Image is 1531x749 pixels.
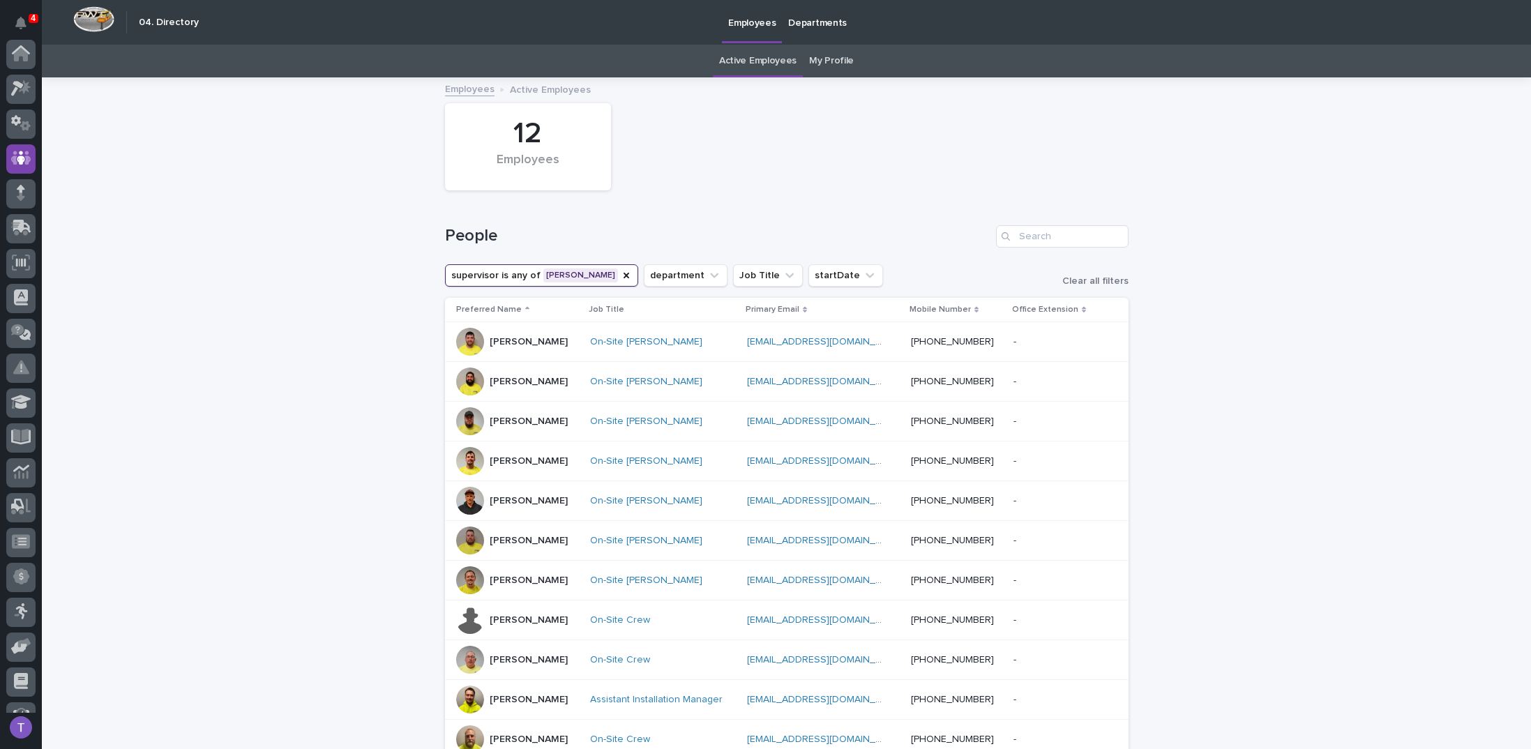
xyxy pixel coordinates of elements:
[469,116,587,151] div: 12
[747,615,905,625] a: [EMAIL_ADDRESS][DOMAIN_NAME]
[490,495,568,507] p: [PERSON_NAME]
[1012,302,1078,317] p: Office Extension
[445,521,1129,561] tr: [PERSON_NAME]On-Site [PERSON_NAME] [EMAIL_ADDRESS][DOMAIN_NAME] [PHONE_NUMBER]--
[445,600,1129,640] tr: [PERSON_NAME]On-Site Crew [EMAIL_ADDRESS][DOMAIN_NAME] [PHONE_NUMBER]--
[445,226,990,246] h1: People
[1013,453,1019,467] p: -
[469,153,587,182] div: Employees
[1013,691,1019,706] p: -
[445,680,1129,720] tr: [PERSON_NAME]Assistant Installation Manager [EMAIL_ADDRESS][DOMAIN_NAME] [PHONE_NUMBER]--
[490,336,568,348] p: [PERSON_NAME]
[590,416,702,428] a: On-Site [PERSON_NAME]
[590,455,702,467] a: On-Site [PERSON_NAME]
[1013,651,1019,666] p: -
[747,655,905,665] a: [EMAIL_ADDRESS][DOMAIN_NAME]
[490,734,568,746] p: [PERSON_NAME]
[139,17,199,29] h2: 04. Directory
[590,575,702,587] a: On-Site [PERSON_NAME]
[31,13,36,23] p: 4
[1062,276,1129,286] span: Clear all filters
[445,362,1129,402] tr: [PERSON_NAME]On-Site [PERSON_NAME] [EMAIL_ADDRESS][DOMAIN_NAME] [PHONE_NUMBER]--
[6,8,36,38] button: Notifications
[910,302,971,317] p: Mobile Number
[719,45,797,77] a: Active Employees
[808,264,883,287] button: startDate
[911,456,994,466] a: [PHONE_NUMBER]
[1051,276,1129,286] button: Clear all filters
[1013,373,1019,388] p: -
[747,337,905,347] a: [EMAIL_ADDRESS][DOMAIN_NAME]
[445,441,1129,481] tr: [PERSON_NAME]On-Site [PERSON_NAME] [EMAIL_ADDRESS][DOMAIN_NAME] [PHONE_NUMBER]--
[73,6,114,32] img: Workspace Logo
[590,376,702,388] a: On-Site [PERSON_NAME]
[1013,731,1019,746] p: -
[590,654,650,666] a: On-Site Crew
[490,575,568,587] p: [PERSON_NAME]
[747,456,905,466] a: [EMAIL_ADDRESS][DOMAIN_NAME]
[17,17,36,39] div: Notifications4
[644,264,727,287] button: department
[747,377,905,386] a: [EMAIL_ADDRESS][DOMAIN_NAME]
[911,615,994,625] a: [PHONE_NUMBER]
[590,614,650,626] a: On-Site Crew
[1013,532,1019,547] p: -
[6,713,36,742] button: users-avatar
[490,654,568,666] p: [PERSON_NAME]
[747,536,905,545] a: [EMAIL_ADDRESS][DOMAIN_NAME]
[747,734,905,744] a: [EMAIL_ADDRESS][DOMAIN_NAME]
[911,337,994,347] a: [PHONE_NUMBER]
[445,322,1129,362] tr: [PERSON_NAME]On-Site [PERSON_NAME] [EMAIL_ADDRESS][DOMAIN_NAME] [PHONE_NUMBER]--
[911,695,994,704] a: [PHONE_NUMBER]
[1013,492,1019,507] p: -
[747,695,905,704] a: [EMAIL_ADDRESS][DOMAIN_NAME]
[911,536,994,545] a: [PHONE_NUMBER]
[1013,333,1019,348] p: -
[445,402,1129,441] tr: [PERSON_NAME]On-Site [PERSON_NAME] [EMAIL_ADDRESS][DOMAIN_NAME] [PHONE_NUMBER]--
[490,614,568,626] p: [PERSON_NAME]
[445,561,1129,600] tr: [PERSON_NAME]On-Site [PERSON_NAME] [EMAIL_ADDRESS][DOMAIN_NAME] [PHONE_NUMBER]--
[996,225,1129,248] input: Search
[747,416,905,426] a: [EMAIL_ADDRESS][DOMAIN_NAME]
[445,640,1129,680] tr: [PERSON_NAME]On-Site Crew [EMAIL_ADDRESS][DOMAIN_NAME] [PHONE_NUMBER]--
[590,495,702,507] a: On-Site [PERSON_NAME]
[1013,413,1019,428] p: -
[590,694,723,706] a: Assistant Installation Manager
[911,416,994,426] a: [PHONE_NUMBER]
[510,81,591,96] p: Active Employees
[746,302,799,317] p: Primary Email
[445,264,638,287] button: supervisor
[490,694,568,706] p: [PERSON_NAME]
[911,575,994,585] a: [PHONE_NUMBER]
[445,481,1129,521] tr: [PERSON_NAME]On-Site [PERSON_NAME] [EMAIL_ADDRESS][DOMAIN_NAME] [PHONE_NUMBER]--
[456,302,522,317] p: Preferred Name
[490,416,568,428] p: [PERSON_NAME]
[809,45,854,77] a: My Profile
[490,455,568,467] p: [PERSON_NAME]
[911,655,994,665] a: [PHONE_NUMBER]
[911,496,994,506] a: [PHONE_NUMBER]
[590,535,702,547] a: On-Site [PERSON_NAME]
[590,336,702,348] a: On-Site [PERSON_NAME]
[590,734,650,746] a: On-Site Crew
[911,377,994,386] a: [PHONE_NUMBER]
[589,302,624,317] p: Job Title
[733,264,803,287] button: Job Title
[1013,612,1019,626] p: -
[490,376,568,388] p: [PERSON_NAME]
[1013,572,1019,587] p: -
[747,575,905,585] a: [EMAIL_ADDRESS][DOMAIN_NAME]
[490,535,568,547] p: [PERSON_NAME]
[747,496,905,506] a: [EMAIL_ADDRESS][DOMAIN_NAME]
[911,734,994,744] a: [PHONE_NUMBER]
[445,80,495,96] a: Employees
